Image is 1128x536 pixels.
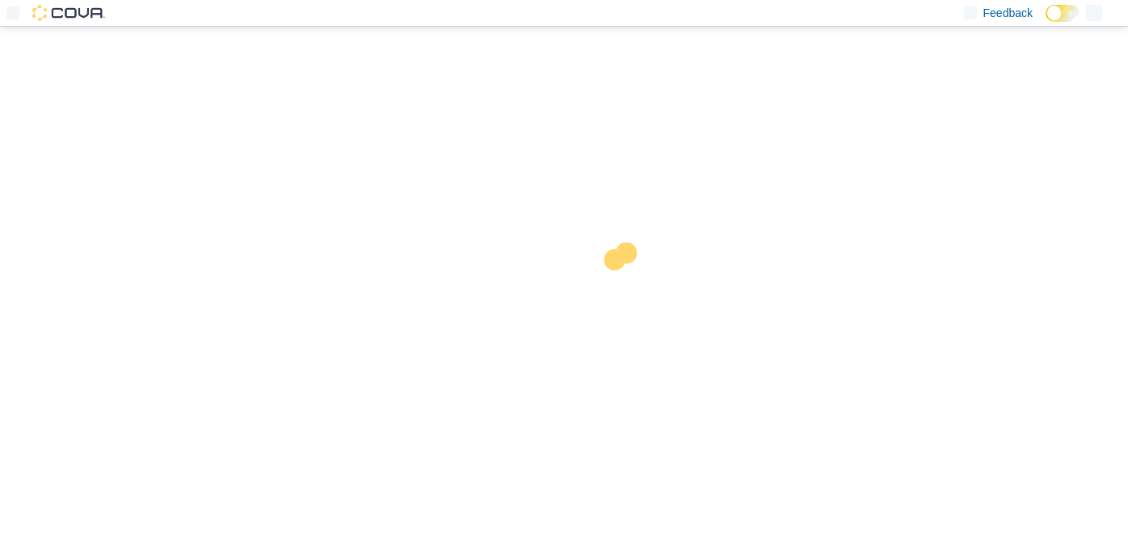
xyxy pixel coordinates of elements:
input: Dark Mode [1046,5,1080,22]
img: cova-loader [564,230,685,352]
img: Cova [32,5,105,21]
span: Feedback [983,5,1033,21]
